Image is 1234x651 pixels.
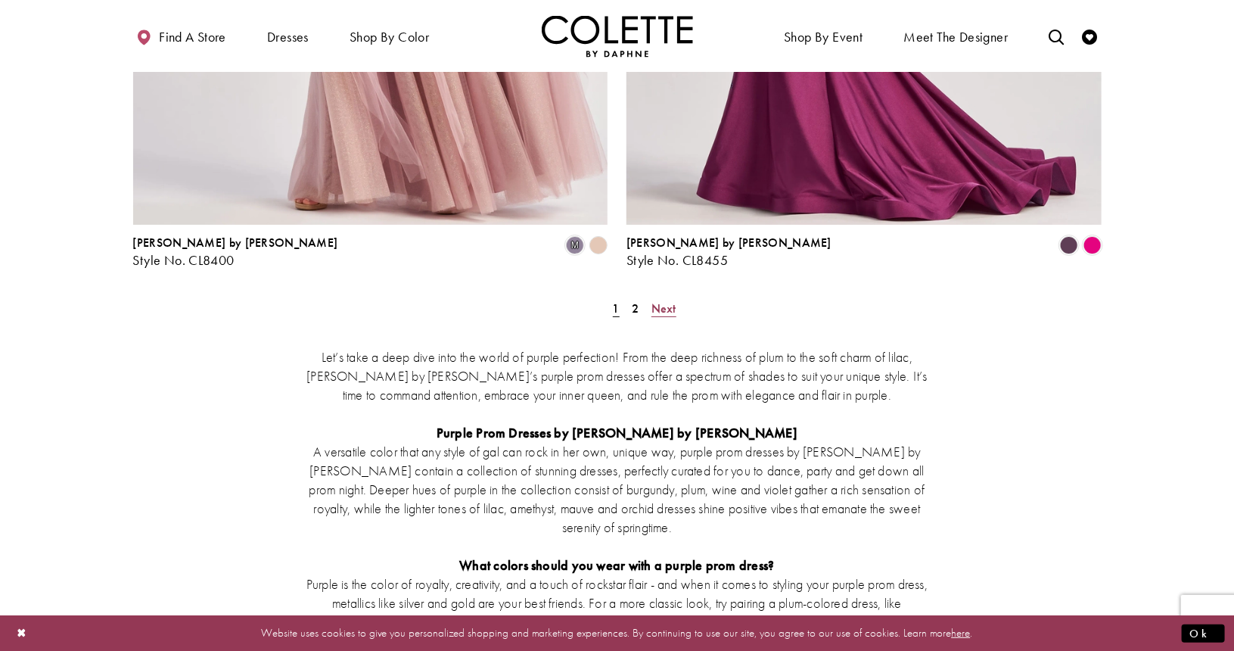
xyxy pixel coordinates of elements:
img: Colette by Daphne [542,15,693,57]
span: [PERSON_NAME] by [PERSON_NAME] [133,235,338,251]
a: Check Wishlist [1078,15,1101,57]
span: Shop By Event [780,15,866,57]
span: Dresses [263,15,312,57]
a: Page 2 [627,297,643,319]
div: Colette by Daphne Style No. CL8455 [626,236,831,268]
span: Shop by color [350,30,429,45]
i: Dusty Lilac/Multi [566,236,584,254]
span: 2 [632,301,639,316]
span: Meet the designer [904,30,1009,45]
p: A versatile color that any style of gal can rock in her own, unique way, purple prom dresses by [... [296,442,939,537]
a: Find a store [133,15,230,57]
span: 1 [613,301,620,316]
i: Champagne Multi [589,236,608,254]
a: Next Page [647,297,681,319]
p: Website uses cookies to give you personalized shopping and marketing experiences. By continuing t... [109,623,1125,643]
div: Colette by Daphne Style No. CL8400 [133,236,338,268]
span: Dresses [267,30,309,45]
strong: Purple Prom Dresses by [PERSON_NAME] by [PERSON_NAME] [437,424,797,441]
span: Style No. CL8455 [626,251,728,269]
span: Current Page [608,297,624,319]
span: Shop By Event [784,30,863,45]
span: Find a store [159,30,226,45]
span: Next [651,301,676,316]
p: Let’s take a deep dive into the world of purple perfection! From the deep richness of plum to the... [296,347,939,404]
a: Meet the designer [900,15,1012,57]
span: [PERSON_NAME] by [PERSON_NAME] [626,235,831,251]
button: Submit Dialog [1182,624,1225,643]
a: CL8515 [328,613,372,631]
i: Lipstick Pink [1083,236,1102,254]
button: Close Dialog [9,620,35,646]
strong: What colors should you wear with a purple prom dress? [459,556,774,574]
span: Style No. CL8400 [133,251,235,269]
a: here [952,625,971,640]
a: Toggle search [1045,15,1068,57]
span: Shop by color [346,15,433,57]
i: Plum [1060,236,1078,254]
a: Visit Home Page [542,15,693,57]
